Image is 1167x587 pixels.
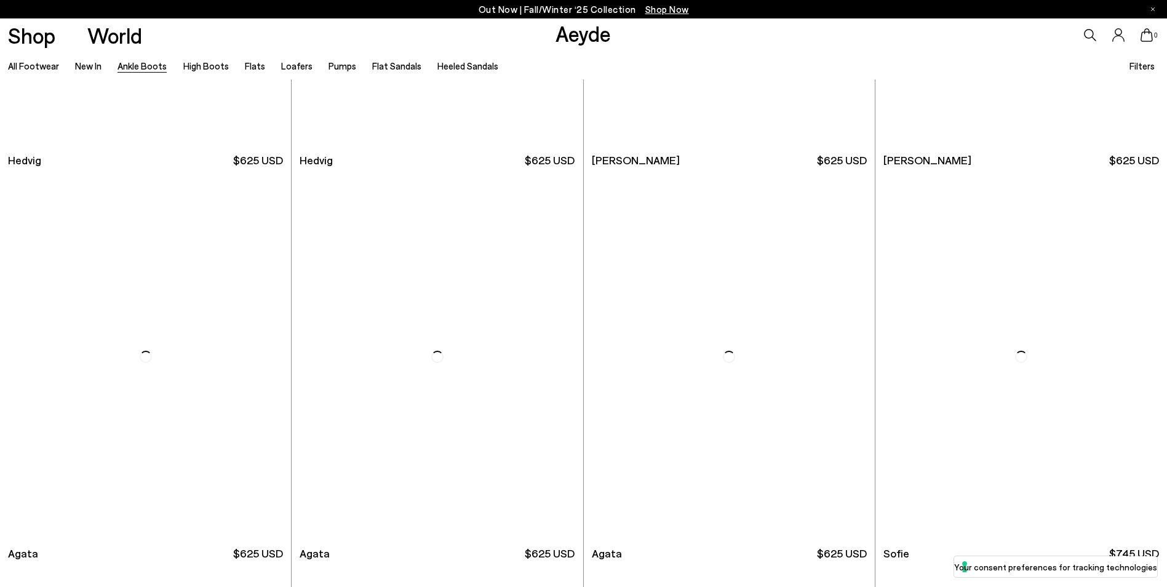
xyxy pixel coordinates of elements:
a: Ankle Boots [117,60,167,71]
img: Agata Suede Ankle Boots [292,174,583,540]
span: Sofie [883,546,909,561]
a: All Footwear [8,60,59,71]
a: Aeyde [556,20,611,46]
a: High Boots [183,60,229,71]
a: Pumps [329,60,356,71]
span: Agata [8,546,38,561]
span: $625 USD [817,153,867,168]
span: $625 USD [525,153,575,168]
span: $625 USD [817,546,867,561]
a: Heeled Sandals [437,60,498,71]
a: Shop [8,25,55,46]
a: Loafers [281,60,313,71]
span: Agata [592,546,622,561]
span: $625 USD [233,546,283,561]
span: Hedvig [8,153,41,168]
a: Sofie $745 USD [875,540,1167,567]
a: Flat Sandals [372,60,421,71]
span: $625 USD [1109,153,1159,168]
a: Agata $625 USD [584,540,875,567]
span: Agata [300,546,330,561]
span: Navigate to /collections/new-in [645,4,689,15]
span: [PERSON_NAME] [883,153,971,168]
a: Agata $625 USD [292,540,583,567]
a: New In [75,60,102,71]
span: $625 USD [233,153,283,168]
a: 0 [1141,28,1153,42]
button: Your consent preferences for tracking technologies [954,556,1157,577]
p: Out Now | Fall/Winter ‘25 Collection [479,2,689,17]
span: Filters [1129,60,1155,71]
a: Hedvig $625 USD [292,146,583,174]
a: Flats [245,60,265,71]
span: 0 [1153,32,1159,39]
a: [PERSON_NAME] $625 USD [584,146,875,174]
span: [PERSON_NAME] [592,153,680,168]
label: Your consent preferences for tracking technologies [954,561,1157,573]
span: Hedvig [300,153,333,168]
a: World [87,25,142,46]
span: $625 USD [525,546,575,561]
a: [PERSON_NAME] $625 USD [875,146,1167,174]
img: Agata Suede Ankle Boots [584,174,875,540]
span: $745 USD [1109,546,1159,561]
img: Sofie Ponyhair Ankle Boots [875,174,1167,540]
